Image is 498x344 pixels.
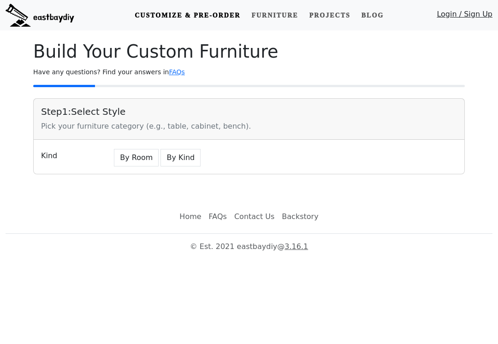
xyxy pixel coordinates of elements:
a: Furniture [248,7,302,24]
a: 3.16.1 [285,242,308,251]
a: FAQs [205,208,231,226]
h1: Build Your Custom Furniture [33,42,465,63]
div: Kind [36,147,107,166]
button: By Kind [160,149,201,166]
img: eastbaydiy [6,4,74,27]
a: Home [176,208,205,226]
a: Login / Sign Up [437,9,492,24]
a: Customize & Pre-order [131,7,244,24]
div: Pick your furniture category (e.g., table, cabinet, bench). [41,121,457,132]
p: © Est. 2021 eastbaydiy @ [6,241,492,252]
a: FAQs [169,68,184,76]
a: Projects [306,7,354,24]
h5: Step 1 : Select Style [41,106,457,117]
small: Have any questions? Find your answers in [33,68,185,76]
a: Contact Us [231,208,278,226]
a: Backstory [278,208,322,226]
a: Blog [358,7,387,24]
button: By Room [114,149,159,166]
